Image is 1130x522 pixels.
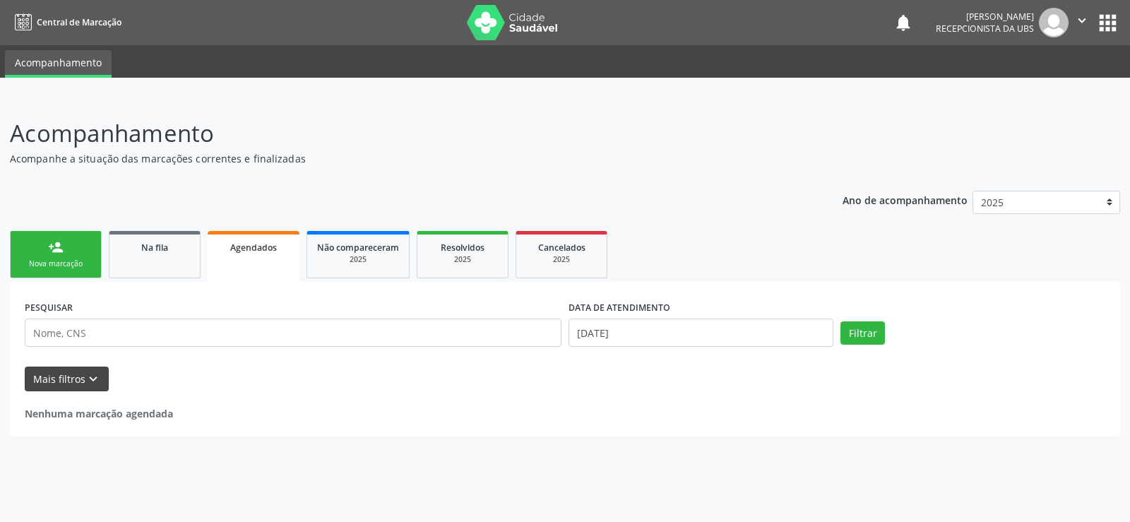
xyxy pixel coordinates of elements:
[10,151,787,166] p: Acompanhe a situação das marcações correntes e finalizadas
[25,319,561,347] input: Nome, CNS
[441,242,484,254] span: Resolvidos
[317,242,399,254] span: Não compareceram
[843,191,968,208] p: Ano de acompanhamento
[10,116,787,151] p: Acompanhamento
[526,254,597,265] div: 2025
[1069,8,1095,37] button: 
[936,11,1034,23] div: [PERSON_NAME]
[1039,8,1069,37] img: img
[427,254,498,265] div: 2025
[25,297,73,319] label: PESQUISAR
[840,321,885,345] button: Filtrar
[569,319,833,347] input: Selecione um intervalo
[37,16,121,28] span: Central de Marcação
[936,23,1034,35] span: Recepcionista da UBS
[569,297,670,319] label: DATA DE ATENDIMENTO
[10,11,121,34] a: Central de Marcação
[20,259,91,269] div: Nova marcação
[25,407,173,420] strong: Nenhuma marcação agendada
[48,239,64,255] div: person_add
[85,372,101,387] i: keyboard_arrow_down
[317,254,399,265] div: 2025
[1095,11,1120,35] button: apps
[893,13,913,32] button: notifications
[5,50,112,78] a: Acompanhamento
[141,242,168,254] span: Na fila
[1074,13,1090,28] i: 
[538,242,585,254] span: Cancelados
[230,242,277,254] span: Agendados
[25,367,109,391] button: Mais filtroskeyboard_arrow_down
